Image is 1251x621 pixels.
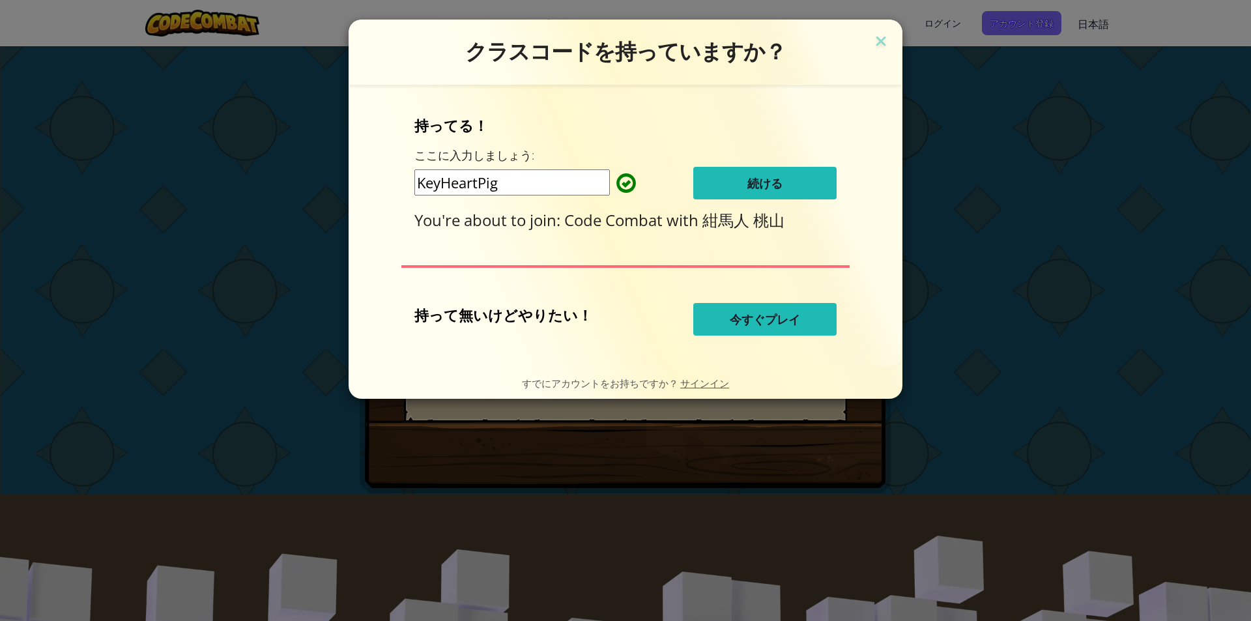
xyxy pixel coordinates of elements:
[564,209,667,231] span: Code Combat
[680,377,729,389] a: サインイン
[465,38,786,65] span: クラスコードを持っていますか？
[414,147,534,164] label: ここに入力しましょう:
[747,175,783,191] span: 続ける
[667,209,702,231] span: with
[414,209,564,231] span: You're about to join:
[414,115,837,135] p: 持ってる！
[693,303,837,336] button: 今すぐプレイ
[693,167,837,199] button: 続ける
[522,377,680,389] span: すでにアカウントをお持ちですか？
[730,311,800,327] span: 今すぐプレイ
[702,209,784,231] span: 紺馬人 桃山
[414,305,628,325] p: 持って無いけどやりたい！
[872,33,889,52] img: close icon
